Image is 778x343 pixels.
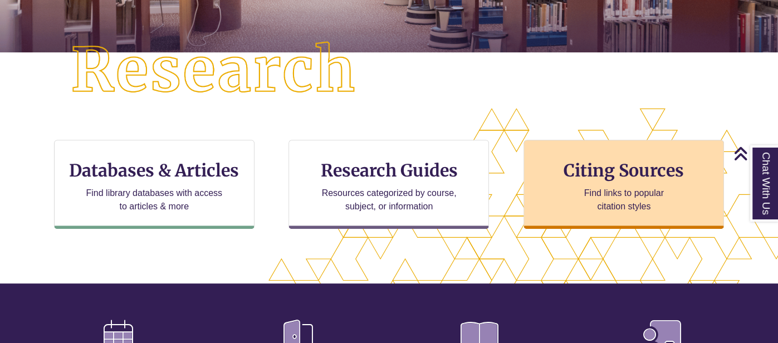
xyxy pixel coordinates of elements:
[316,187,462,213] p: Resources categorized by course, subject, or information
[523,140,724,229] a: Citing Sources Find links to popular citation styles
[556,160,692,181] h3: Citing Sources
[298,160,479,181] h3: Research Guides
[288,140,489,229] a: Research Guides Resources categorized by course, subject, or information
[570,187,678,213] p: Find links to popular citation styles
[39,10,389,131] img: Research
[81,187,227,213] p: Find library databases with access to articles & more
[733,146,775,161] a: Back to Top
[54,140,255,229] a: Databases & Articles Find library databases with access to articles & more
[63,160,245,181] h3: Databases & Articles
